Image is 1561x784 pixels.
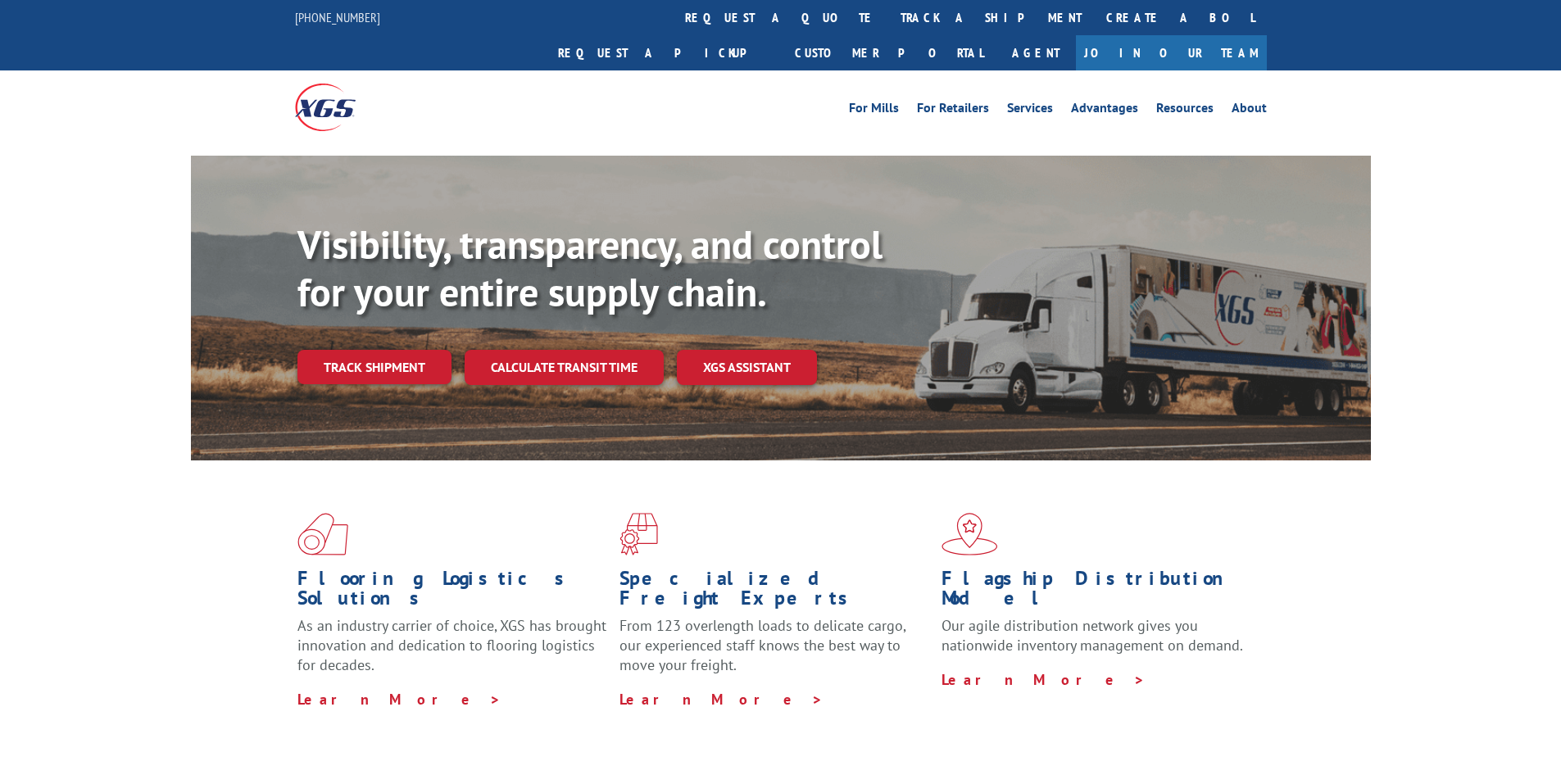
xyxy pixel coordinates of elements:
a: Learn More > [297,690,501,709]
a: Services [1007,102,1053,120]
a: Customer Portal [783,35,996,70]
a: Agent [996,35,1076,70]
a: [PHONE_NUMBER] [295,9,380,25]
img: xgs-icon-flagship-distribution-model-red [942,513,998,555]
span: As an industry carrier of choice, XGS has brought innovation and dedication to flooring logistics... [297,616,606,674]
a: For Retailers [917,102,989,120]
a: Learn More > [619,690,824,709]
span: Our agile distribution network gives you nationwide inventory management on demand. [942,616,1243,655]
a: Join Our Team [1076,35,1267,70]
p: From 123 overlength loads to delicate cargo, our experienced staff knows the best way to move you... [619,616,929,689]
a: Learn More > [942,670,1146,689]
h1: Flooring Logistics Solutions [297,569,607,616]
a: Track shipment [297,350,452,384]
a: Resources [1156,102,1214,120]
a: XGS ASSISTANT [677,350,817,385]
b: Visibility, transparency, and control for your entire supply chain. [297,219,883,317]
a: Calculate transit time [465,350,664,385]
a: Advantages [1071,102,1138,120]
a: For Mills [849,102,899,120]
h1: Specialized Freight Experts [619,569,929,616]
a: About [1232,102,1267,120]
h1: Flagship Distribution Model [942,569,1251,616]
img: xgs-icon-focused-on-flooring-red [619,513,658,555]
a: Request a pickup [546,35,783,70]
img: xgs-icon-total-supply-chain-intelligence-red [297,513,348,555]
